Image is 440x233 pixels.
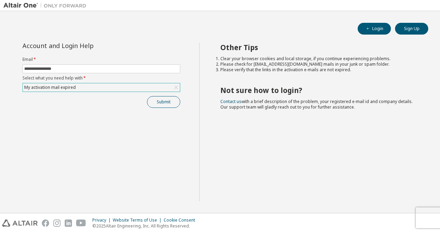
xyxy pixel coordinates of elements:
[395,23,428,35] button: Sign Up
[358,23,391,35] button: Login
[3,2,90,9] img: Altair One
[65,220,72,227] img: linkedin.svg
[220,43,416,52] h2: Other Tips
[22,43,149,48] div: Account and Login Help
[53,220,61,227] img: instagram.svg
[220,99,241,104] a: Contact us
[42,220,49,227] img: facebook.svg
[23,84,77,91] div: My activation mail expired
[76,220,86,227] img: youtube.svg
[220,99,413,110] span: with a brief description of the problem, your registered e-mail id and company details. Our suppo...
[220,62,416,67] li: Please check for [EMAIL_ADDRESS][DOMAIN_NAME] mails in your junk or spam folder.
[22,57,180,62] label: Email
[220,56,416,62] li: Clear your browser cookies and local storage, if you continue experiencing problems.
[220,67,416,73] li: Please verify that the links in the activation e-mails are not expired.
[92,223,199,229] p: © 2025 Altair Engineering, Inc. All Rights Reserved.
[23,83,180,92] div: My activation mail expired
[92,217,113,223] div: Privacy
[113,217,164,223] div: Website Terms of Use
[2,220,38,227] img: altair_logo.svg
[164,217,199,223] div: Cookie Consent
[147,96,180,108] button: Submit
[22,75,180,81] label: Select what you need help with
[220,86,416,95] h2: Not sure how to login?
